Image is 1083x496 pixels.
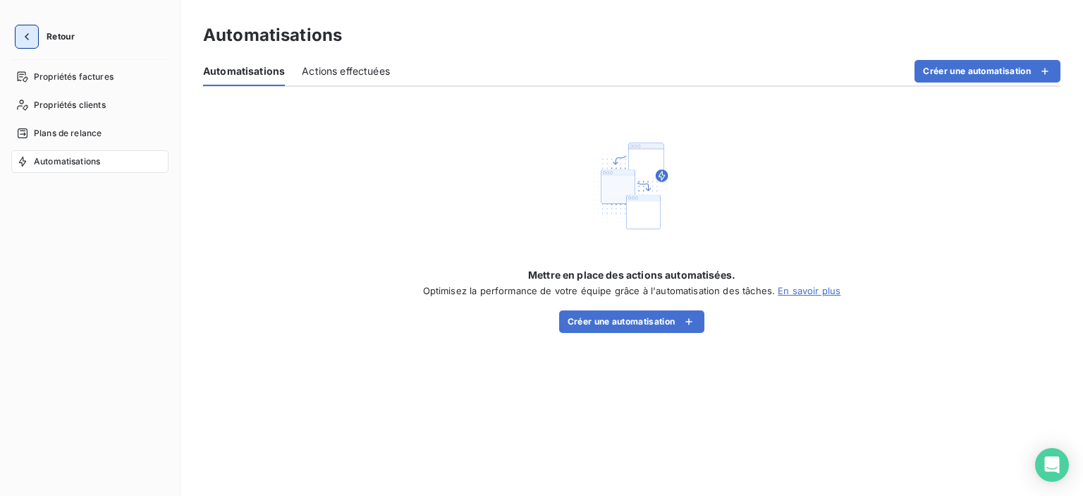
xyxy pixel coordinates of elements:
span: Optimisez la performance de votre équipe grâce à l'automatisation des tâches. [423,285,776,296]
a: En savoir plus [778,285,840,296]
h3: Automatisations [203,23,342,48]
span: Mettre en place des actions automatisées. [528,268,735,282]
a: Propriétés factures [11,66,169,88]
span: Plans de relance [34,127,102,140]
span: Automatisations [34,155,100,168]
span: Propriétés factures [34,71,114,83]
a: Plans de relance [11,122,169,145]
span: Automatisations [203,64,285,78]
img: Empty state [587,141,677,232]
span: Actions effectuées [302,64,390,78]
a: Automatisations [11,150,169,173]
button: Créer une automatisation [914,60,1060,83]
span: Retour [47,32,75,41]
span: Propriétés clients [34,99,106,111]
div: Open Intercom Messenger [1035,448,1069,482]
button: Retour [11,25,86,48]
a: Propriétés clients [11,94,169,116]
button: Créer une automatisation [559,310,705,333]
